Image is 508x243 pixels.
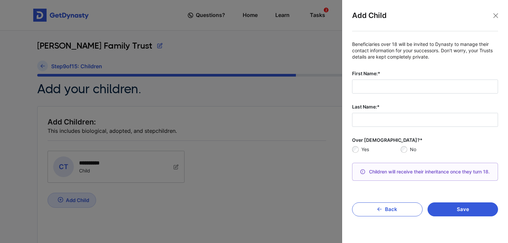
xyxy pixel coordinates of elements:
p: Beneficiaries over 18 will be invited to Dynasty to manage their contact information for your suc... [352,41,498,60]
div: Children will receive their inheritance once they turn 18. [352,163,498,181]
label: Over [DEMOGRAPHIC_DATA]?* [352,137,498,143]
button: Save [428,202,498,216]
button: Close [491,11,501,21]
div: Add Child [352,10,498,31]
label: First Name:* [352,70,498,77]
label: Last Name:* [352,104,498,110]
label: No [410,146,498,153]
label: Yes [361,146,401,153]
button: Back [352,202,423,216]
